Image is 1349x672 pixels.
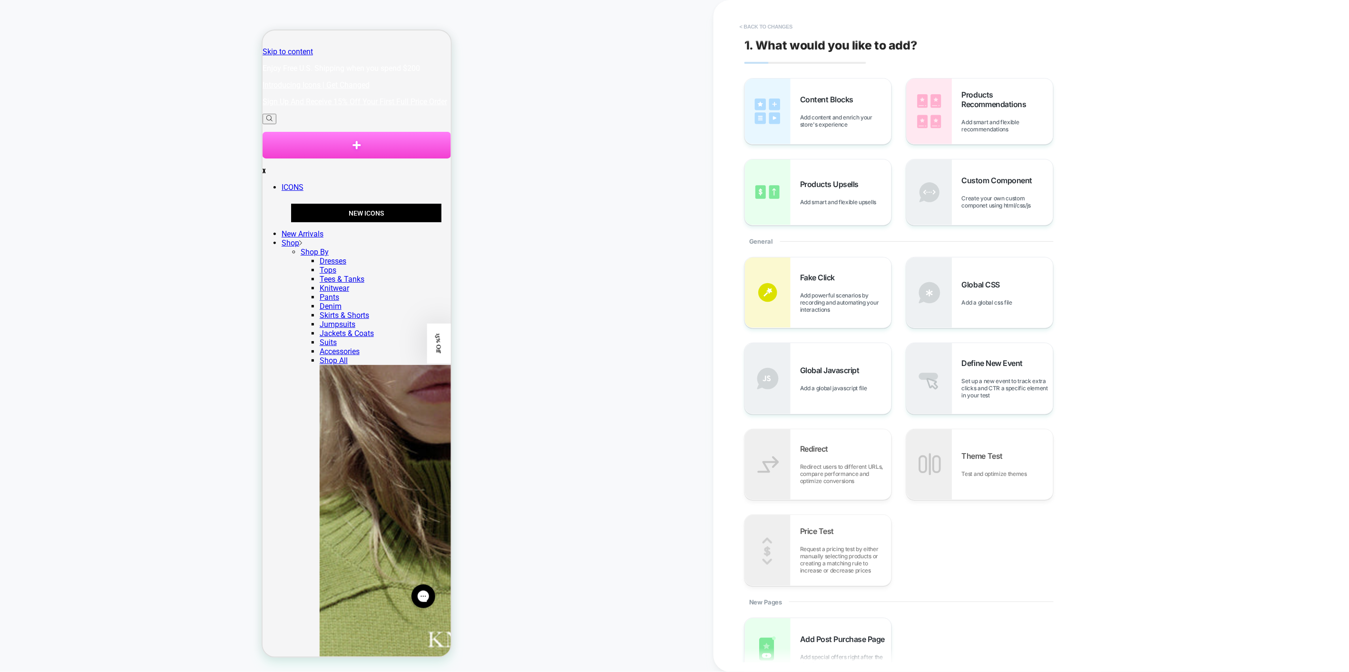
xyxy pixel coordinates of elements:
span: Add content and enrich your store's experience [800,114,891,128]
span: Test and optimize themes [962,470,1032,477]
span: Add a global javascript file [800,385,872,392]
span: 15% Off [173,304,180,323]
span: Add smart and flexible upsells [800,198,881,206]
span: Products Upsells [800,179,863,189]
div: New Pages [744,586,1054,618]
a: Accessories [57,316,97,326]
a: Shop All [57,326,85,335]
span: Add smart and flexible recommendations [962,119,1053,133]
span: Add special offers right after the checkout step [800,653,891,668]
a: Shop By [38,217,66,226]
span: Add a global css file [962,299,1017,306]
a: Skirts & Shorts [57,280,107,289]
span: Add powerful scenarios by recording and automating your interactions [800,292,891,313]
span: Set up a new event to track extra clicks and CTR a specific element in your test [962,377,1053,399]
a: ICONS [19,152,41,161]
a: Pants [57,262,77,271]
span: Fake Click [800,273,840,282]
iframe: Gorgias live chat messenger [144,551,177,581]
span: Add Post Purchase Page [800,634,890,644]
span: Theme Test [962,451,1007,461]
span: Redirect [800,444,833,454]
a: Jackets & Coats [57,298,111,307]
span: Global Javascript [800,366,864,375]
span: Redirect users to different URLs, compare performance and optimize conversions [800,463,891,484]
span: Define New Event [962,358,1027,368]
a: Knitwear [57,253,87,262]
a: New Arrivals [19,199,61,208]
span: NEW ICONS [86,179,121,187]
a: Denim [57,271,79,280]
a: Suits [57,307,74,316]
a: Tops [57,235,74,244]
span: Custom Component [962,176,1037,185]
span: Request a pricing test by either manually selecting products or creating a matching rule to incre... [800,545,891,574]
a: Jumpsuits [57,289,93,298]
a: Tees & Tanks [57,244,102,253]
div: 15% Off [165,293,188,333]
span: Price Test [800,526,839,536]
span: Global CSS [962,280,1005,289]
span: Products Recommendations [962,90,1053,109]
span: Create your own custom componet using html/css/js [962,195,1053,209]
div: General [744,226,1054,257]
span: Content Blocks [800,95,858,104]
span: 1. What would you like to add? [744,38,918,52]
button: < Back to changes [735,19,798,34]
a: Shop [19,208,39,217]
a: Dresses [57,226,84,235]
